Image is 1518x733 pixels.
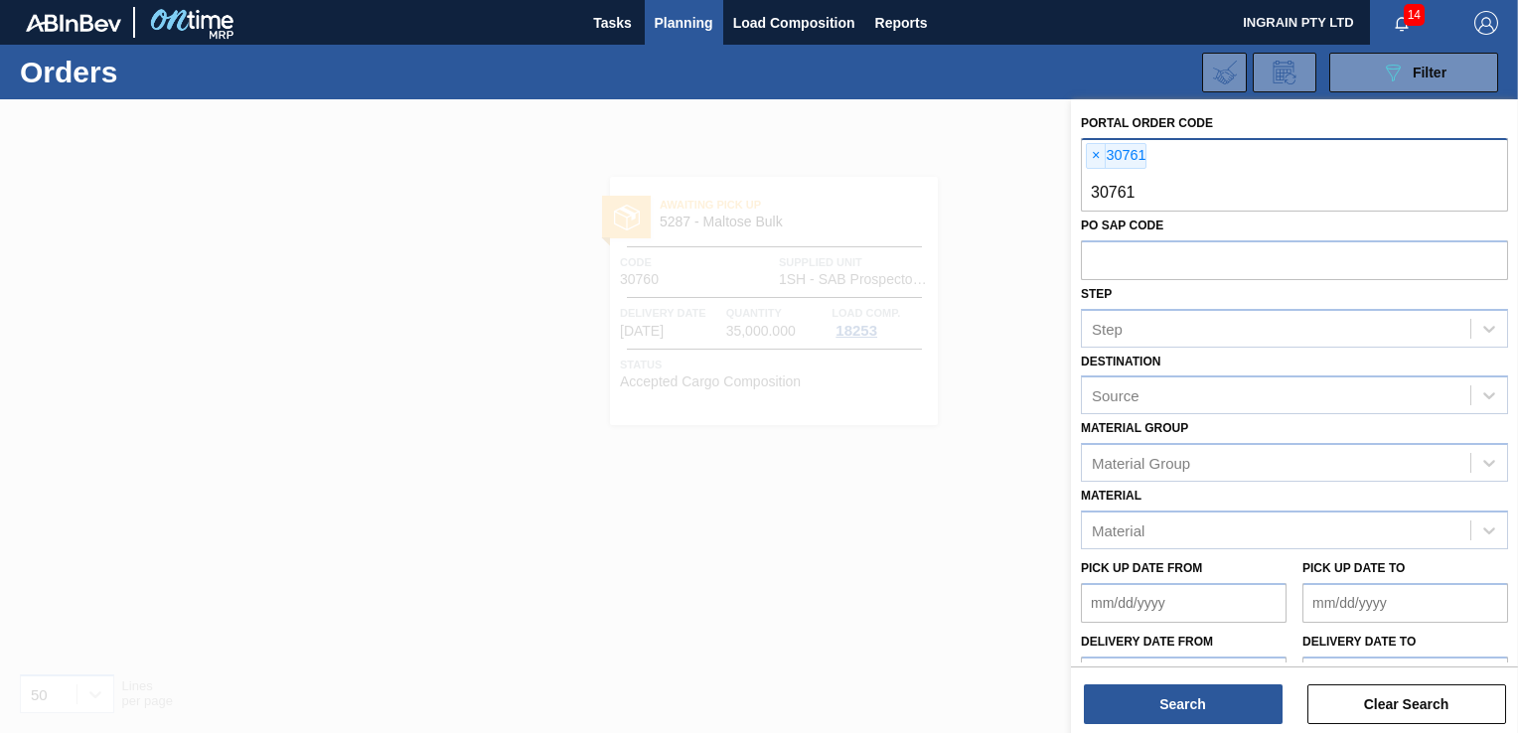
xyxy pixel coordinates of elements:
span: Planning [655,11,713,35]
span: Reports [875,11,928,35]
span: Tasks [591,11,635,35]
span: Filter [1413,65,1446,80]
label: Destination [1081,355,1160,368]
label: Delivery Date to [1302,635,1416,649]
span: Load Composition [733,11,855,35]
label: Step [1081,287,1112,301]
div: Import Order Negotiation [1202,53,1247,92]
div: 30761 [1086,143,1146,169]
div: Material Group [1092,455,1190,472]
button: Notifications [1370,9,1434,37]
div: Source [1092,387,1139,404]
div: Step [1092,320,1123,337]
label: Pick up Date to [1302,561,1405,575]
label: Pick up Date from [1081,561,1202,575]
label: PO SAP Code [1081,219,1163,232]
input: mm/dd/yyyy [1302,583,1508,623]
span: × [1087,144,1106,168]
label: Delivery Date from [1081,635,1213,649]
input: mm/dd/yyyy [1081,583,1287,623]
div: Material [1092,521,1144,538]
div: Order Review Request [1253,53,1316,92]
input: mm/dd/yyyy [1302,657,1508,696]
img: TNhmsLtSVTkK8tSr43FrP2fwEKptu5GPRR3wAAAABJRU5ErkJggg== [26,14,121,32]
img: Logout [1474,11,1498,35]
span: 14 [1404,4,1425,26]
label: Material [1081,489,1141,503]
label: Portal Order Code [1081,116,1213,130]
label: Material Group [1081,421,1188,435]
input: mm/dd/yyyy [1081,657,1287,696]
button: Filter [1329,53,1498,92]
h1: Orders [20,61,305,83]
